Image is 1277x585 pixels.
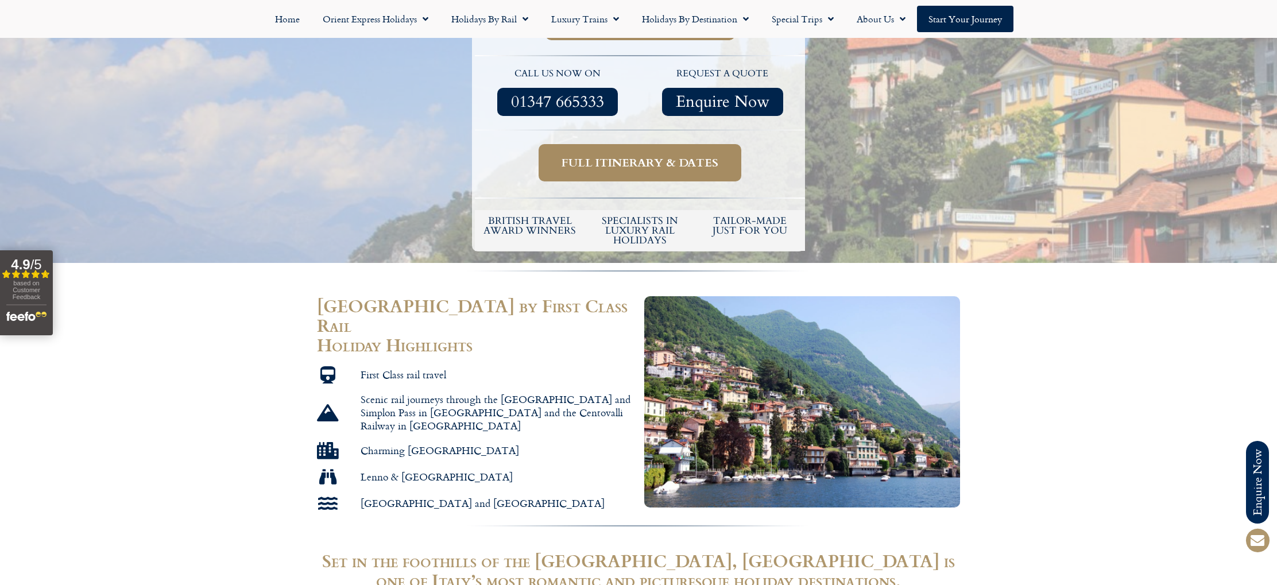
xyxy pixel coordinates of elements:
a: Home [264,6,311,32]
span: Scenic rail journeys through the [GEOGRAPHIC_DATA] and Simplon Pass in [GEOGRAPHIC_DATA] and the ... [358,393,633,433]
span: Full itinerary & dates [562,156,718,170]
span: Lenno & [GEOGRAPHIC_DATA] [358,470,513,483]
a: Start your Journey [917,6,1013,32]
h2: [GEOGRAPHIC_DATA] by First Class Rail [317,296,633,335]
span: First Class rail travel [358,368,446,381]
a: Orient Express Holidays [311,6,440,32]
h5: tailor-made just for you [701,216,799,235]
span: [GEOGRAPHIC_DATA] and [GEOGRAPHIC_DATA] [358,497,605,510]
span: Charming [GEOGRAPHIC_DATA] [358,444,519,457]
a: 01347 665333 [497,88,618,116]
span: 01347 665333 [511,95,604,109]
a: About Us [845,6,917,32]
a: Enquire Now [662,88,783,116]
h2: Holiday Highlights [317,335,633,355]
span: Enquire Now [676,95,769,109]
a: Full itinerary & dates [539,144,741,181]
a: Luxury Trains [540,6,630,32]
h5: British Travel Award winners [481,216,579,235]
h6: Specialists in luxury rail holidays [591,216,690,245]
p: request a quote [646,67,800,82]
nav: Menu [6,6,1271,32]
a: Holidays by Rail [440,6,540,32]
a: Special Trips [760,6,845,32]
a: Holidays by Destination [630,6,760,32]
p: call us now on [481,67,634,82]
